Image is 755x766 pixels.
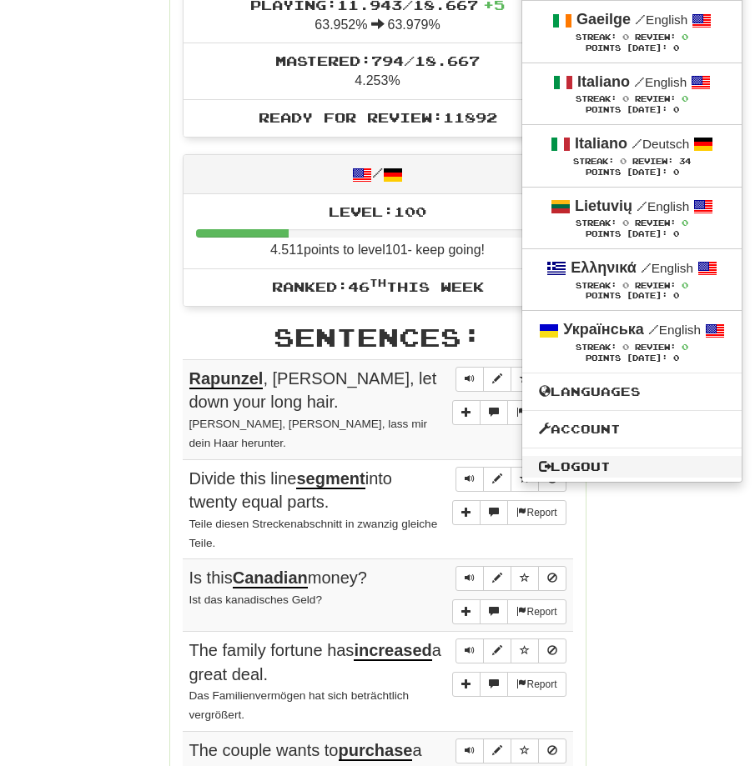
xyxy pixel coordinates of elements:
strong: Italiano [575,135,627,152]
a: Languages [522,381,742,403]
a: Logout [522,456,742,478]
span: Level: 100 [329,203,426,219]
button: Report [507,500,566,525]
button: Toggle favorite [511,566,539,591]
span: / [641,260,652,275]
button: Toggle ignore [538,738,566,763]
small: English [648,323,701,337]
button: Add sentence to collection [452,672,481,697]
a: Account [522,418,742,440]
span: Streak: [576,343,617,352]
span: 34 [679,157,691,166]
button: Add sentence to collection [452,599,481,624]
span: 0 [622,32,629,42]
div: Sentence controls [456,367,566,392]
span: 0 [682,32,688,42]
span: Review: [632,157,673,166]
span: 0 [682,218,688,228]
button: Edit sentence [483,367,511,392]
small: Ist das kanadisches Geld? [189,593,322,606]
button: Play sentence audio [456,638,484,663]
span: Streak: [573,157,614,166]
u: purchase [339,741,413,761]
span: 0 [622,342,629,352]
div: More sentence controls [452,672,566,697]
li: 4.511 points to level 101 - keep going! [184,194,572,269]
button: Edit sentence [483,638,511,663]
div: Points [DATE]: 0 [539,229,725,240]
small: [PERSON_NAME], [PERSON_NAME], lass mir dein Haar herunter. [189,418,428,449]
small: English [637,199,689,213]
span: 0 [622,280,629,290]
li: 4.253% [184,43,572,100]
span: Is this money? [189,568,367,588]
strong: Italiano [577,73,630,90]
span: 0 [682,342,688,352]
span: Review: [635,218,676,228]
button: Edit sentence [483,566,511,591]
button: Toggle favorite [511,467,539,492]
span: Streak: [576,281,617,290]
span: 0 [622,218,629,228]
span: 0 [682,93,688,103]
span: Review: [635,281,676,290]
span: Streak: [576,33,617,42]
a: Lietuvių /English Streak: 0 Review: 0 Points [DATE]: 0 [522,188,742,248]
strong: Українська [563,321,644,338]
a: Українська /English Streak: 0 Review: 0 Points [DATE]: 0 [522,311,742,372]
button: Edit sentence [483,467,511,492]
button: Report [507,400,566,425]
span: / [648,322,659,337]
div: More sentence controls [452,500,566,525]
span: Review: [635,33,676,42]
span: , [PERSON_NAME], let down your long hair. [189,369,437,412]
span: 0 [682,280,688,290]
button: Toggle ignore [538,638,566,663]
button: Toggle favorite [511,367,539,392]
div: Sentence controls [456,738,566,763]
u: Rapunzel [189,369,264,389]
h2: Sentences: [183,323,573,351]
u: Canadian [233,568,308,588]
div: Points [DATE]: 0 [539,168,725,178]
span: 0 [620,156,627,166]
strong: Gaeilge [576,11,631,28]
button: Toggle ignore [538,566,566,591]
div: Sentence controls [456,467,566,492]
span: Ranked: 46 this week [272,278,484,294]
div: Sentence controls [456,638,566,663]
span: / [635,12,646,27]
button: Play sentence audio [456,738,484,763]
span: Streak: [576,94,617,103]
button: Add sentence to collection [452,400,481,425]
button: Add sentence to collection [452,500,481,525]
small: English [635,13,687,27]
span: / [637,198,647,213]
span: Divide this line into twenty equal parts. [189,469,392,512]
a: Italiano /Deutsch Streak: 0 Review: 34 Points [DATE]: 0 [522,125,742,186]
div: / [184,155,572,194]
div: Points [DATE]: 0 [539,105,725,116]
button: Toggle favorite [511,738,539,763]
small: Deutsch [632,137,689,151]
div: More sentence controls [452,599,566,624]
div: Points [DATE]: 0 [539,43,725,54]
strong: Ελληνικά [571,259,637,276]
a: Ελληνικά /English Streak: 0 Review: 0 Points [DATE]: 0 [522,249,742,310]
span: The family fortune has a great deal. [189,641,441,683]
button: Report [507,672,566,697]
span: Streak: [576,218,617,228]
button: Play sentence audio [456,566,484,591]
button: Play sentence audio [456,467,484,492]
small: Das Familienvermögen hat sich beträchtlich vergrößert. [189,689,410,721]
button: Report [507,599,566,624]
small: English [641,261,693,275]
span: Mastered: 794 / 18.667 [275,53,480,68]
div: Sentence controls [456,566,566,591]
small: English [634,75,687,89]
span: Ready for Review: 11892 [259,109,497,125]
small: Teile diesen Streckenabschnitt in zwanzig gleiche Teile. [189,518,438,549]
span: / [634,74,645,89]
a: Italiano /English Streak: 0 Review: 0 Points [DATE]: 0 [522,63,742,124]
button: Edit sentence [483,738,511,763]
